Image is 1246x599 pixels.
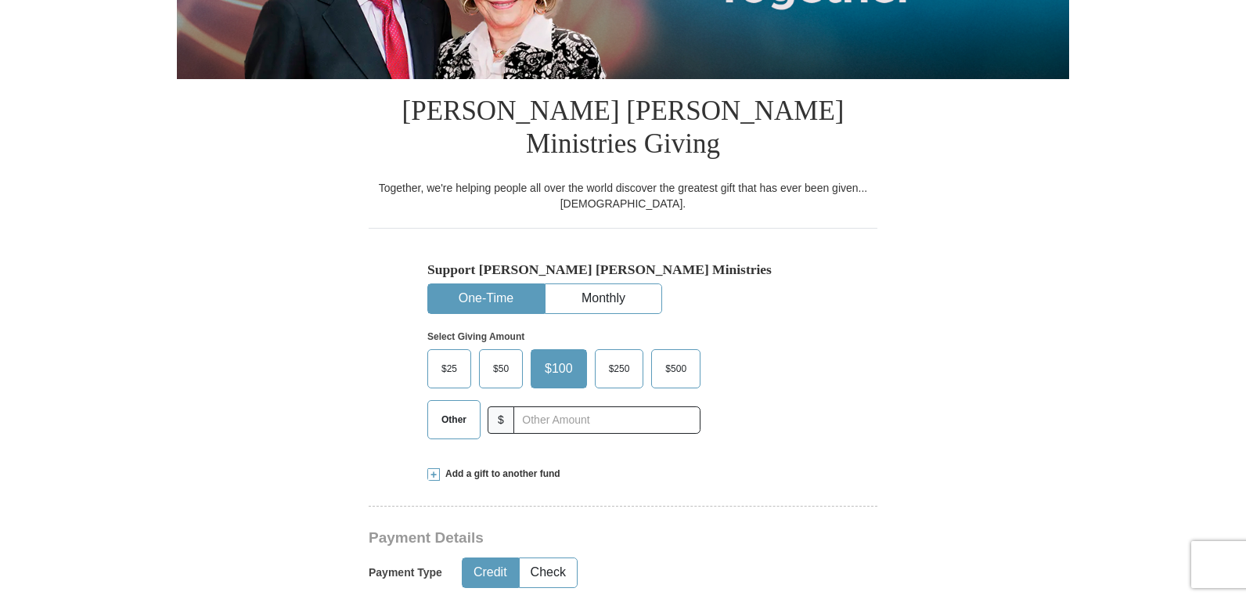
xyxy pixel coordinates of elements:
[657,357,694,381] span: $500
[463,558,518,587] button: Credit
[520,558,577,587] button: Check
[546,284,661,313] button: Monthly
[369,180,877,211] div: Together, we're helping people all over the world discover the greatest gift that has ever been g...
[434,408,474,431] span: Other
[513,406,700,434] input: Other Amount
[440,467,560,481] span: Add a gift to another fund
[537,357,581,381] span: $100
[601,357,638,381] span: $250
[485,357,517,381] span: $50
[428,284,544,313] button: One-Time
[369,566,442,579] h5: Payment Type
[488,406,514,434] span: $
[369,529,768,547] h3: Payment Details
[427,262,819,278] h5: Support [PERSON_NAME] [PERSON_NAME] Ministries
[427,331,524,342] strong: Select Giving Amount
[369,79,877,180] h1: [PERSON_NAME] [PERSON_NAME] Ministries Giving
[434,357,465,381] span: $25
